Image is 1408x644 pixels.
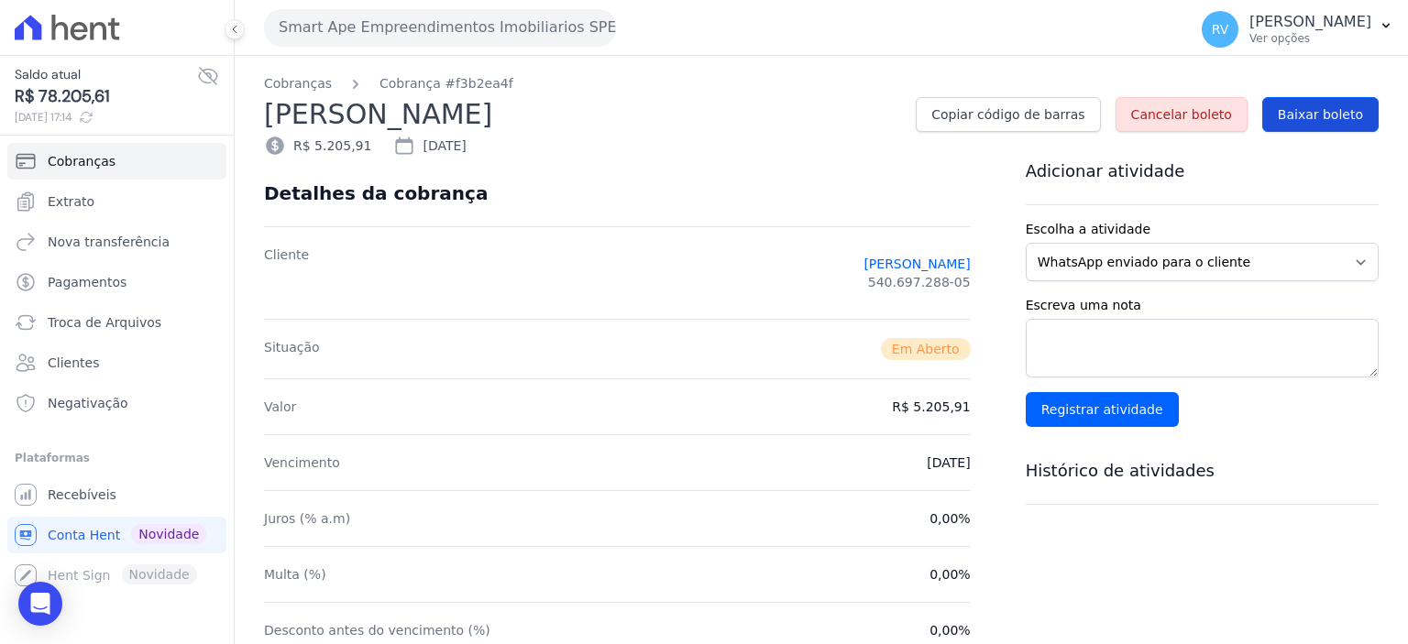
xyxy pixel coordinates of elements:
[48,313,161,332] span: Troca de Arquivos
[264,135,371,157] div: R$ 5.205,91
[927,453,970,472] dd: [DATE]
[1212,23,1229,36] span: RV
[929,565,970,584] dd: 0,00%
[1026,160,1379,182] h3: Adicionar atividade
[1026,460,1379,482] h3: Histórico de atividades
[131,524,206,544] span: Novidade
[48,486,116,504] span: Recebíveis
[264,565,326,584] dt: Multa (%)
[1278,105,1363,124] span: Baixar boleto
[393,135,466,157] div: [DATE]
[48,192,94,211] span: Extrato
[1187,4,1408,55] button: RV [PERSON_NAME] Ver opções
[7,304,226,341] a: Troca de Arquivos
[7,344,226,381] a: Clientes
[264,93,901,135] h2: [PERSON_NAME]
[7,224,226,260] a: Nova transferência
[7,476,226,513] a: Recebíveis
[1026,392,1179,427] input: Registrar atividade
[264,74,1379,93] nav: Breadcrumb
[264,9,616,46] button: Smart Ape Empreendimentos Imobiliarios SPE LTDA
[7,264,226,300] a: Pagamentos
[881,338,971,360] span: Em Aberto
[15,109,197,126] span: [DATE] 17:14
[1026,220,1379,239] label: Escolha a atividade
[1249,13,1371,31] p: [PERSON_NAME]
[48,526,120,544] span: Conta Hent
[1026,296,1379,315] label: Escreva uma nota
[264,182,488,204] div: Detalhes da cobrança
[264,398,296,416] dt: Valor
[264,453,340,472] dt: Vencimento
[7,385,226,421] a: Negativação
[892,398,970,416] dd: R$ 5.205,91
[18,582,62,626] div: Open Intercom Messenger
[379,74,513,93] a: Cobrança #f3b2ea4f
[868,273,971,291] span: 540.697.288-05
[7,183,226,220] a: Extrato
[929,621,970,639] dd: 0,00%
[264,74,332,93] a: Cobranças
[264,246,309,300] dt: Cliente
[1249,31,1371,46] p: Ver opções
[1262,97,1379,132] a: Baixar boleto
[1116,97,1248,132] a: Cancelar boleto
[48,354,99,372] span: Clientes
[7,517,226,553] a: Conta Hent Novidade
[15,143,219,594] nav: Sidebar
[863,255,970,273] a: [PERSON_NAME]
[15,65,197,84] span: Saldo atual
[48,273,126,291] span: Pagamentos
[264,509,350,528] dt: Juros (% a.m)
[264,621,490,639] dt: Desconto antes do vencimento (%)
[264,338,320,360] dt: Situação
[931,105,1084,124] span: Copiar código de barras
[48,394,128,412] span: Negativação
[7,143,226,180] a: Cobranças
[1131,105,1232,124] span: Cancelar boleto
[15,447,219,469] div: Plataformas
[929,509,970,528] dd: 0,00%
[48,152,115,170] span: Cobranças
[15,84,197,109] span: R$ 78.205,61
[916,97,1100,132] a: Copiar código de barras
[48,233,170,251] span: Nova transferência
